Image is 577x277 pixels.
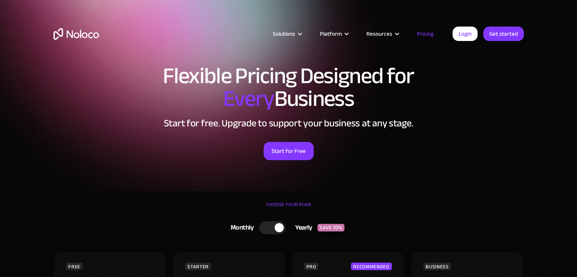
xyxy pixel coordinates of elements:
a: Start for Free [264,142,314,160]
a: home [53,28,99,40]
div: CHOOSE YOUR PLAN [53,199,524,218]
div: Solutions [263,29,310,39]
div: BUSINESS [423,263,451,270]
h2: Start for free. Upgrade to support your business at any stage. [53,118,524,129]
div: Platform [320,29,342,39]
a: Pricing [407,29,443,39]
h1: Flexible Pricing Designed for Business [53,65,524,110]
a: Get started [483,27,524,41]
a: Login [453,27,478,41]
div: Yearly [286,222,318,233]
div: SAVE 20% [318,224,344,231]
div: Monthly [221,222,259,233]
div: RECOMMENDED [351,263,391,270]
div: Platform [310,29,357,39]
div: FREE [66,263,83,270]
div: Resources [366,29,392,39]
div: PRO [304,263,318,270]
span: Every [223,77,274,120]
div: Solutions [273,29,295,39]
div: STARTER [185,263,211,270]
div: Resources [357,29,407,39]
